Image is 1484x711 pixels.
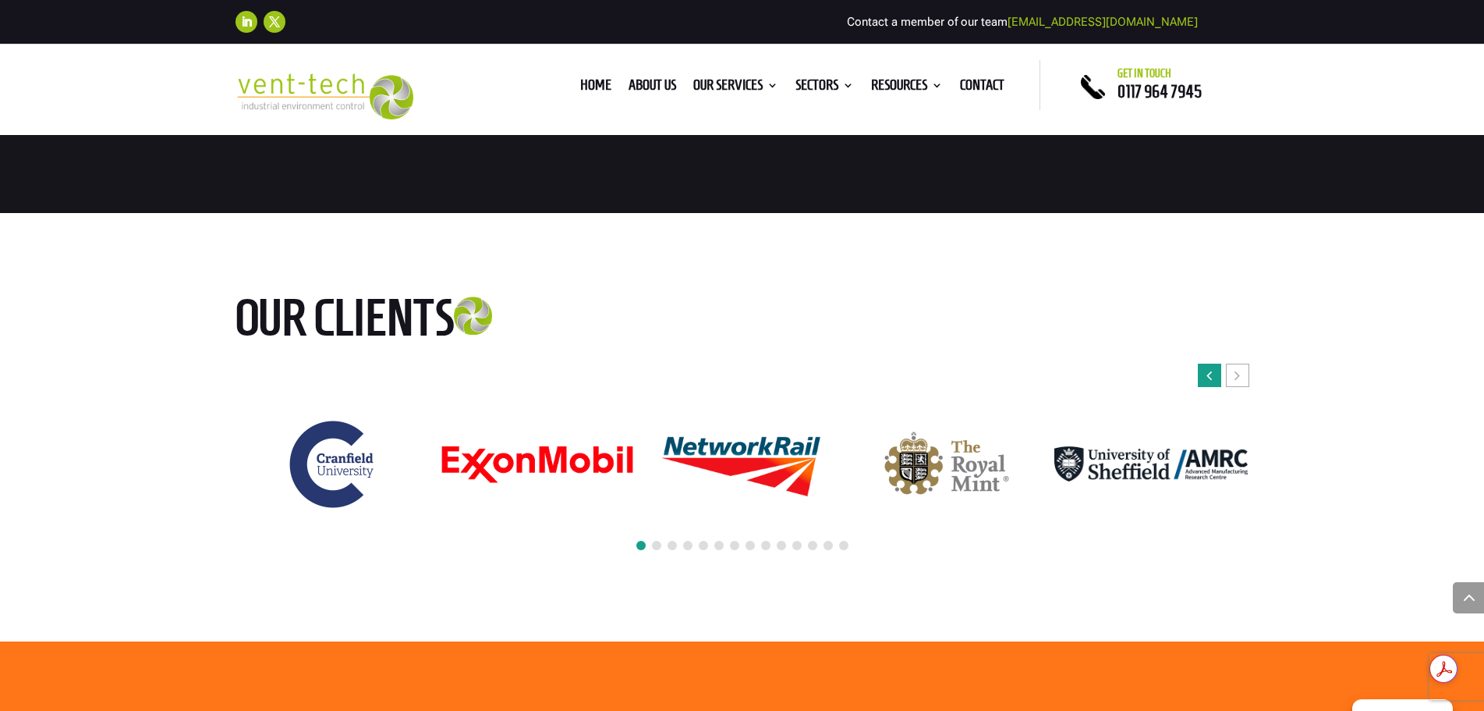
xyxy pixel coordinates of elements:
[847,15,1198,29] span: Contact a member of our team
[1226,364,1249,387] div: Next slide
[871,80,943,97] a: Resources
[236,11,257,33] a: Follow on LinkedIn
[795,80,854,97] a: Sectors
[264,11,285,33] a: Follow on X
[629,80,676,97] a: About us
[849,431,1044,498] div: 9 / 24
[580,80,611,97] a: Home
[693,80,778,97] a: Our Services
[960,80,1004,97] a: Contact
[441,445,634,484] img: ExonMobil logo
[1054,446,1248,482] img: AMRC
[645,418,838,510] img: Network Rail logo
[644,418,839,510] div: 8 / 24
[235,413,430,516] div: 6 / 24
[440,444,635,485] div: 7 / 24
[282,414,384,515] img: Cranfield University logo
[236,73,414,119] img: 2023-09-27T08_35_16.549ZVENT-TECH---Clear-background
[236,291,571,352] h2: Our clients
[1117,82,1202,101] a: 0117 964 7945
[884,432,1009,497] img: The Royal Mint logo
[1008,15,1198,29] a: [EMAIL_ADDRESS][DOMAIN_NAME]
[1054,446,1248,482] div: 10 / 24
[1117,67,1171,80] span: Get in touch
[1198,364,1221,387] div: Previous slide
